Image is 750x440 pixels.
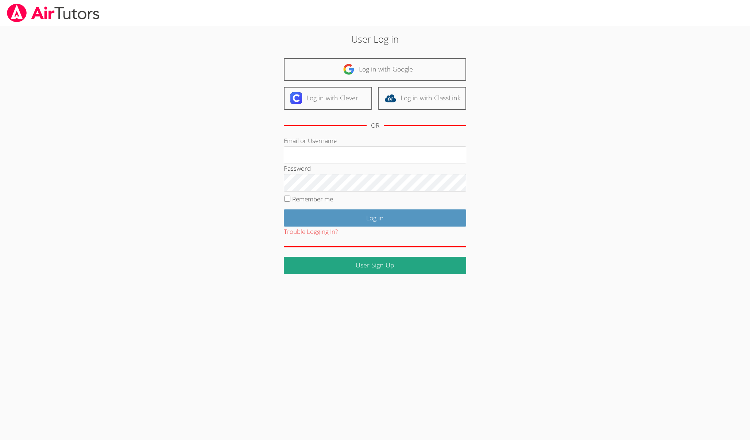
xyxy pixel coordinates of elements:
a: Log in with Clever [284,87,372,110]
h2: User Log in [173,32,577,46]
img: classlink-logo-d6bb404cc1216ec64c9a2012d9dc4662098be43eaf13dc465df04b49fa7ab582.svg [384,92,396,104]
label: Remember me [292,195,333,203]
img: airtutors_banner-c4298cdbf04f3fff15de1276eac7730deb9818008684d7c2e4769d2f7ddbe033.png [6,4,100,22]
img: google-logo-50288ca7cdecda66e5e0955fdab243c47b7ad437acaf1139b6f446037453330a.svg [343,63,355,75]
img: clever-logo-6eab21bc6e7a338710f1a6ff85c0baf02591cd810cc4098c63d3a4b26e2feb20.svg [290,92,302,104]
input: Log in [284,209,466,227]
label: Email or Username [284,136,337,145]
a: Log in with Google [284,58,466,81]
a: Log in with ClassLink [378,87,466,110]
a: User Sign Up [284,257,466,274]
div: OR [371,120,379,131]
label: Password [284,164,311,173]
button: Trouble Logging In? [284,227,338,237]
